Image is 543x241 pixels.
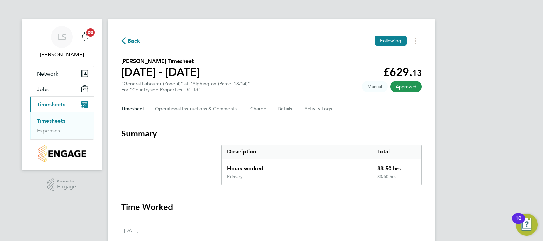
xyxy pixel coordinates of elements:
[222,227,225,233] span: –
[121,57,200,65] h2: [PERSON_NAME] Timesheet
[222,159,372,174] div: Hours worked
[30,112,94,139] div: Timesheets
[412,68,422,78] span: 13
[278,101,293,117] button: Details
[372,174,421,185] div: 33.50 hrs
[372,159,421,174] div: 33.50 hrs
[362,81,388,92] span: This timesheet was manually created.
[121,81,250,93] div: "General Labourer (Zone 4)" at "Alphington (Parcel 13/14)"
[30,66,94,81] button: Network
[515,218,521,227] div: 10
[121,202,422,213] h3: Time Worked
[37,101,65,108] span: Timesheets
[227,174,243,179] div: Primary
[47,178,76,191] a: Powered byEngage
[124,226,222,235] div: [DATE]
[128,37,140,45] span: Back
[37,70,58,77] span: Network
[57,178,76,184] span: Powered by
[155,101,239,117] button: Operational Instructions & Comments
[121,101,144,117] button: Timesheet
[250,101,267,117] button: Charge
[221,145,422,185] div: Summary
[57,184,76,190] span: Engage
[222,145,372,159] div: Description
[121,87,250,93] div: For "Countryside Properties UK Ltd"
[516,214,538,236] button: Open Resource Center, 10 new notifications
[121,128,422,139] h3: Summary
[409,36,422,46] button: Timesheets Menu
[121,65,200,79] h1: [DATE] - [DATE]
[372,145,421,159] div: Total
[86,28,95,37] span: 20
[380,38,401,44] span: Following
[37,86,49,92] span: Jobs
[390,81,422,92] span: This timesheet has been approved.
[30,145,94,162] a: Go to home page
[58,32,66,41] span: LS
[304,101,333,117] button: Activity Logs
[30,26,94,59] a: LS[PERSON_NAME]
[121,37,140,45] button: Back
[38,145,86,162] img: countryside-properties-logo-retina.png
[383,66,422,79] app-decimal: £629.
[375,36,407,46] button: Following
[30,51,94,59] span: Levi Sullivan
[78,26,92,48] a: 20
[37,127,60,134] a: Expenses
[22,19,102,170] nav: Main navigation
[30,97,94,112] button: Timesheets
[30,81,94,96] button: Jobs
[37,118,65,124] a: Timesheets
